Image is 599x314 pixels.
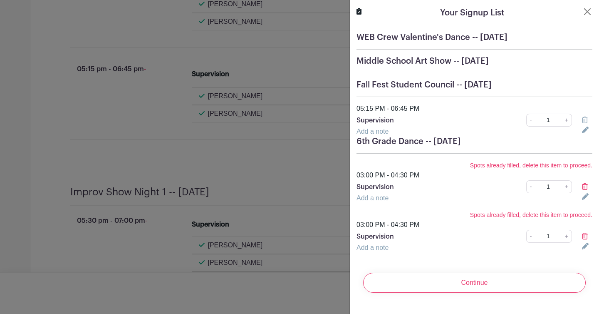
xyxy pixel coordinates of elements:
[351,220,597,230] div: 03:00 PM - 04:30 PM
[562,114,572,127] a: +
[356,182,490,192] p: Supervision
[582,7,592,17] button: Close
[562,230,572,243] a: +
[351,170,597,180] div: 03:00 PM - 04:30 PM
[562,180,572,193] a: +
[356,80,592,90] h5: Fall Fest Student Council -- [DATE]
[470,162,592,169] small: Spots already filled, delete this item to proceed.
[363,273,586,293] input: Continue
[440,7,504,19] h5: Your Signup List
[356,137,592,147] h5: 6th Grade Dance -- [DATE]
[526,114,535,127] a: -
[526,230,535,243] a: -
[356,244,389,251] a: Add a note
[526,180,535,193] a: -
[356,56,592,66] h5: Middle School Art Show -- [DATE]
[356,115,490,125] p: Supervision
[356,194,389,202] a: Add a note
[356,128,389,135] a: Add a note
[351,104,597,114] div: 05:15 PM - 06:45 PM
[470,212,592,218] small: Spots already filled, delete this item to proceed.
[356,32,592,42] h5: WEB Crew Valentine's Dance -- [DATE]
[356,232,490,242] p: Supervision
